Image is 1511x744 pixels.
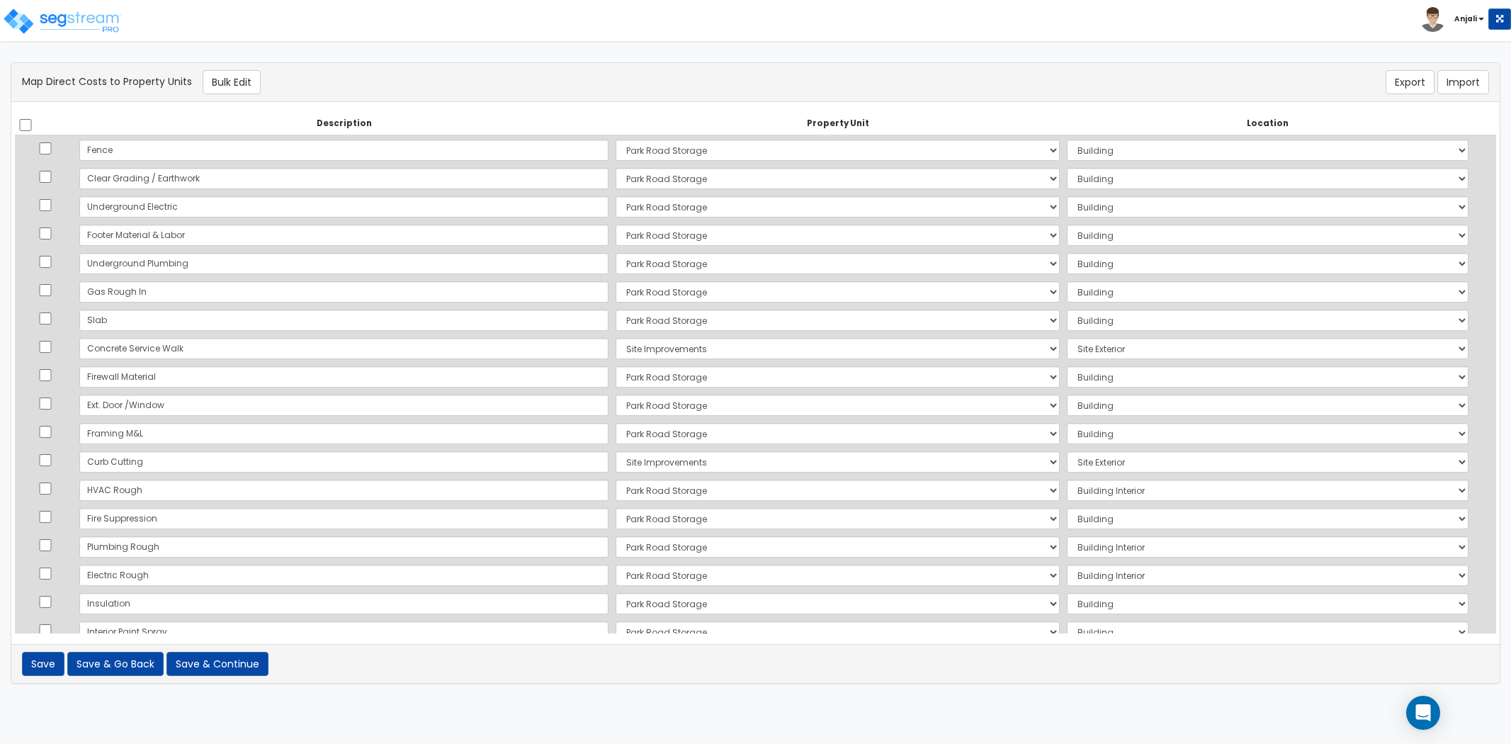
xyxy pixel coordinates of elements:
[2,7,123,35] img: logo_pro_r.png
[11,70,1004,94] div: Map Direct Costs to Property Units
[166,652,268,676] button: Save & Continue
[1386,70,1434,94] button: Export
[1437,70,1489,94] button: Import
[203,70,261,94] button: Bulk Edit
[1406,696,1440,730] div: Open Intercom Messenger
[1454,13,1477,24] b: Anjali
[1063,113,1472,135] th: Location
[22,652,64,676] button: Save
[1420,7,1445,32] img: avatar.png
[67,652,164,676] button: Save & Go Back
[76,113,612,135] th: Description
[612,113,1063,135] th: Property Unit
